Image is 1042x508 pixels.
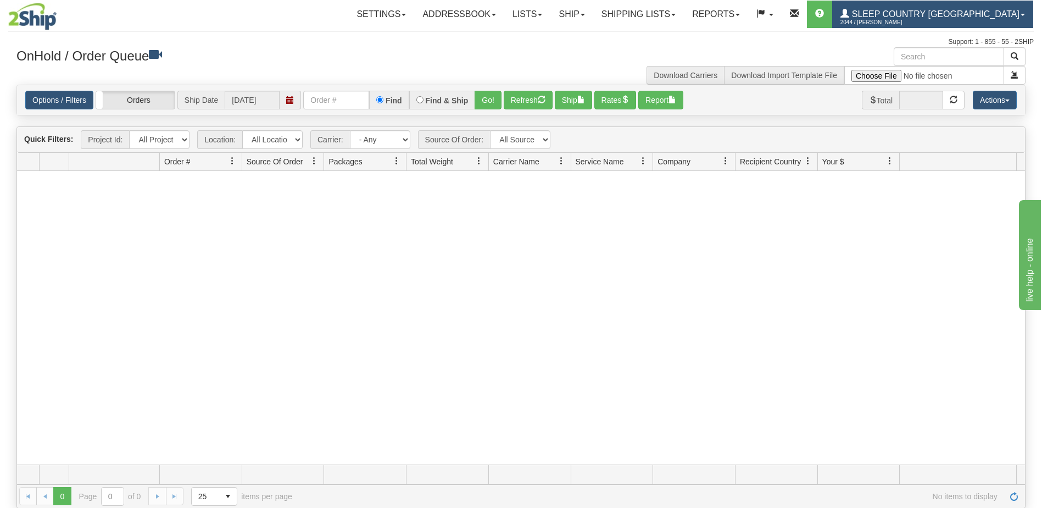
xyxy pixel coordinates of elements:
span: Page 0 [53,487,71,505]
div: grid toolbar [17,127,1025,153]
img: logo2044.jpg [8,3,57,30]
span: Total Weight [411,156,453,167]
label: Orders [96,91,175,109]
span: select [219,488,237,505]
span: Page of 0 [79,487,141,506]
a: Source Of Order filter column settings [305,152,324,170]
span: Source Of Order [247,156,303,167]
span: Your $ [822,156,844,167]
iframe: chat widget [1017,198,1041,310]
span: Order # [164,156,190,167]
a: Lists [504,1,550,28]
button: Rates [594,91,637,109]
a: Sleep Country [GEOGRAPHIC_DATA] 2044 / [PERSON_NAME] [832,1,1033,28]
span: Ship Date [177,91,225,109]
h3: OnHold / Order Queue [16,47,513,63]
span: Carrier: [310,130,350,149]
input: Order # [303,91,369,109]
span: items per page [191,487,292,506]
input: Import [844,66,1004,85]
span: Company [657,156,690,167]
a: Refresh [1005,487,1023,505]
button: Ship [555,91,592,109]
a: Company filter column settings [716,152,735,170]
span: No items to display [308,492,998,501]
span: Recipient Country [740,156,801,167]
div: live help - online [8,7,102,20]
span: Packages [328,156,362,167]
a: Download Import Template File [731,71,837,80]
button: Go! [475,91,502,109]
a: Download Carriers [654,71,717,80]
label: Quick Filters: [24,134,73,145]
span: Source Of Order: [418,130,491,149]
label: Find & Ship [426,97,469,104]
a: Order # filter column settings [223,152,242,170]
a: Your $ filter column settings [881,152,899,170]
button: Actions [973,91,1017,109]
a: Carrier Name filter column settings [552,152,571,170]
a: Reports [684,1,748,28]
button: Refresh [504,91,553,109]
button: Report [638,91,683,109]
span: Carrier Name [493,156,539,167]
a: Shipping lists [593,1,684,28]
span: 25 [198,491,213,502]
span: Location: [197,130,242,149]
a: Options / Filters [25,91,93,109]
span: Sleep Country [GEOGRAPHIC_DATA] [849,9,1019,19]
label: Find [386,97,402,104]
span: Page sizes drop down [191,487,237,506]
span: Project Id: [81,130,129,149]
input: Search [894,47,1004,66]
button: Search [1004,47,1026,66]
a: Service Name filter column settings [634,152,653,170]
a: Packages filter column settings [387,152,406,170]
a: Total Weight filter column settings [470,152,488,170]
span: Total [862,91,900,109]
a: Addressbook [414,1,504,28]
div: Support: 1 - 855 - 55 - 2SHIP [8,37,1034,47]
span: 2044 / [PERSON_NAME] [840,17,923,28]
span: Service Name [576,156,624,167]
a: Ship [550,1,593,28]
a: Settings [348,1,414,28]
a: Recipient Country filter column settings [799,152,817,170]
